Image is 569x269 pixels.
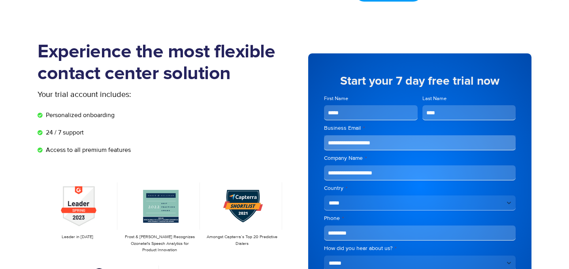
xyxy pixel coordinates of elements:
label: First Name [324,95,418,102]
p: Your trial account includes: [38,89,225,100]
label: Business Email [324,124,516,132]
h5: Start your 7 day free trial now [324,75,516,87]
span: 24 / 7 support [44,128,84,137]
label: Company Name [324,154,516,162]
h1: Experience the most flexible contact center solution [38,41,284,85]
p: Frost & [PERSON_NAME] Recognizes Ozonetel's Speech Analytics for Product Innovation [124,234,196,254]
p: Leader in [DATE] [41,234,113,241]
label: Phone [324,214,516,222]
label: How did you hear about us? [324,244,516,252]
span: Access to all premium features [44,145,131,155]
label: Last Name [422,95,516,102]
p: Amongst Capterra’s Top 20 Predictive Dialers [206,234,278,247]
label: Country [324,184,516,192]
span: Personalized onboarding [44,110,115,120]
